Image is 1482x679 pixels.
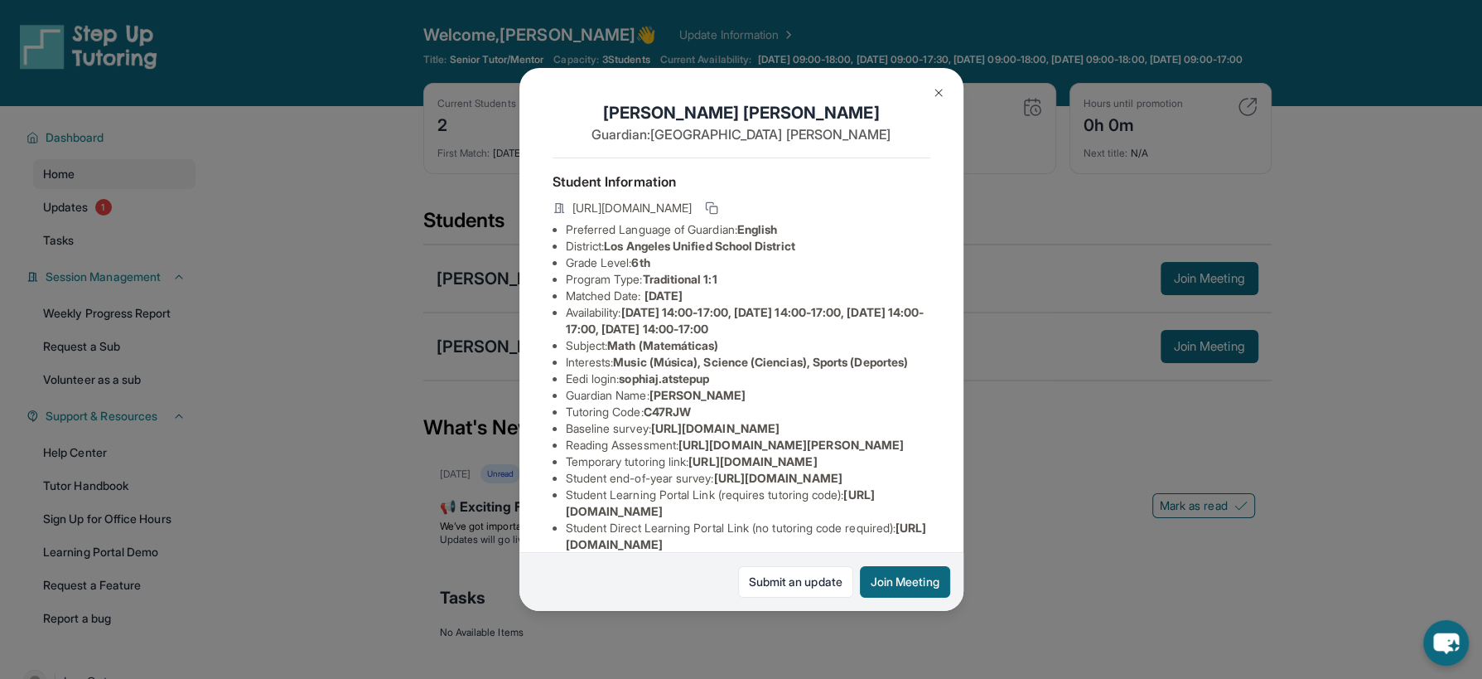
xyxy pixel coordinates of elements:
[566,304,930,337] li: Availability:
[613,355,908,369] span: Music (Música), Science (Ciencias), Sports (Deportes)
[1423,620,1469,666] button: chat-button
[702,198,722,218] button: Copy link
[553,124,930,144] p: Guardian: [GEOGRAPHIC_DATA] [PERSON_NAME]
[649,388,746,402] span: [PERSON_NAME]
[566,453,930,470] li: Temporary tutoring link :
[566,487,930,520] li: Student Learning Portal Link (requires tutoring code) :
[678,438,904,452] span: [URL][DOMAIN_NAME][PERSON_NAME]
[607,338,718,352] span: Math (Matemáticas)
[566,305,924,336] span: [DATE] 14:00-17:00, [DATE] 14:00-17:00, [DATE] 14:00-17:00, [DATE] 14:00-17:00
[644,405,691,419] span: C47RJW
[738,566,853,598] a: Submit an update
[737,222,778,236] span: English
[566,387,930,404] li: Guardian Name :
[604,239,794,253] span: Los Angeles Unified School District
[566,420,930,437] li: Baseline survey :
[572,200,692,216] span: [URL][DOMAIN_NAME]
[932,86,945,99] img: Close Icon
[631,255,649,269] span: 6th
[566,221,930,238] li: Preferred Language of Guardian:
[566,371,930,387] li: Eedi login :
[688,454,817,468] span: [URL][DOMAIN_NAME]
[566,337,930,354] li: Subject :
[566,470,930,487] li: Student end-of-year survey :
[860,566,950,598] button: Join Meeting
[642,272,717,286] span: Traditional 1:1
[566,255,930,271] li: Grade Level:
[566,437,930,453] li: Reading Assessment :
[553,172,930,192] h4: Student Information
[553,101,930,124] h1: [PERSON_NAME] [PERSON_NAME]
[619,371,709,386] span: sophiaj.atstepup
[566,520,930,553] li: Student Direct Learning Portal Link (no tutoring code required) :
[651,421,780,435] span: [URL][DOMAIN_NAME]
[566,404,930,420] li: Tutoring Code :
[566,354,930,371] li: Interests :
[566,288,930,304] li: Matched Date:
[566,238,930,255] li: District:
[713,471,842,485] span: [URL][DOMAIN_NAME]
[566,271,930,288] li: Program Type:
[644,289,683,303] span: [DATE]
